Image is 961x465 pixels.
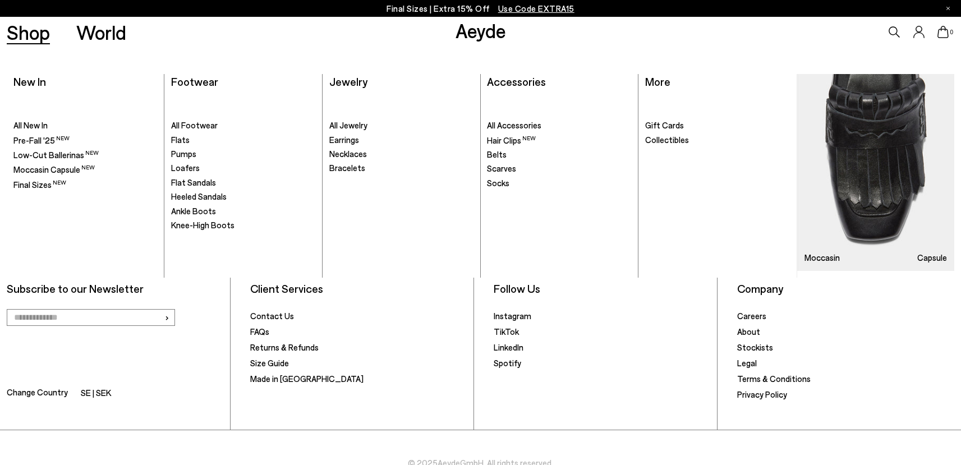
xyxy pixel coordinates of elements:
span: Knee-High Boots [171,220,234,230]
a: Flat Sandals [171,177,315,188]
p: Subscribe to our Newsletter [7,282,223,296]
span: Heeled Sandals [171,191,227,201]
a: Footwear [171,75,218,88]
a: Loafers [171,163,315,174]
a: Knee-High Boots [171,220,315,231]
a: Flats [171,135,315,146]
a: About [737,326,760,337]
a: Moccasin Capsule [13,164,158,176]
a: Made in [GEOGRAPHIC_DATA] [250,374,364,384]
span: Gift Cards [645,120,684,130]
span: All Footwear [171,120,218,130]
a: Aeyde [456,19,506,42]
span: › [164,309,169,325]
span: Moccasin Capsule [13,164,95,174]
span: All Accessories [487,120,541,130]
a: Belts [487,149,631,160]
a: Heeled Sandals [171,191,315,202]
a: Socks [487,178,631,189]
span: Navigate to /collections/ss25-final-sizes [498,3,574,13]
span: Earrings [329,135,359,145]
a: Pumps [171,149,315,160]
a: Instagram [494,311,531,321]
span: Hair Clips [487,135,536,145]
li: Client Services [250,282,467,296]
span: Collectibles [645,135,689,145]
a: Bracelets [329,163,473,174]
span: Necklaces [329,149,367,159]
a: Stockists [737,342,773,352]
a: Hair Clips [487,135,631,146]
h3: Moccasin [804,254,840,262]
span: Ankle Boots [171,206,216,216]
span: All New In [13,120,48,130]
a: Privacy Policy [737,389,787,399]
span: Flat Sandals [171,177,216,187]
img: Mobile_e6eede4d-78b8-4bd1-ae2a-4197e375e133_900x.jpg [797,74,955,271]
a: Necklaces [329,149,473,160]
a: Legal [737,358,757,368]
a: New In [13,75,46,88]
a: TikTok [494,326,519,337]
a: Terms & Conditions [737,374,811,384]
a: Returns & Refunds [250,342,319,352]
a: Low-Cut Ballerinas [13,149,158,161]
a: LinkedIn [494,342,523,352]
a: Final Sizes [13,179,158,191]
a: Ankle Boots [171,206,315,217]
a: More [645,75,670,88]
a: Collectibles [645,135,790,146]
a: Shop [7,22,50,42]
a: Contact Us [250,311,294,321]
a: Scarves [487,163,631,174]
span: 0 [949,29,954,35]
a: Jewelry [329,75,367,88]
span: Pumps [171,149,196,159]
a: World [76,22,126,42]
li: SE | SEK [81,386,111,402]
a: FAQs [250,326,269,337]
a: All New In [13,120,158,131]
a: All Accessories [487,120,631,131]
span: Change Country [7,385,68,402]
a: Careers [737,311,766,321]
span: Bracelets [329,163,365,173]
span: All Jewelry [329,120,367,130]
span: Pre-Fall '25 [13,135,70,145]
li: Follow Us [494,282,710,296]
span: Socks [487,178,509,188]
span: Loafers [171,163,200,173]
a: Earrings [329,135,473,146]
a: All Jewelry [329,120,473,131]
a: Spotify [494,358,521,368]
span: Belts [487,149,507,159]
h3: Capsule [917,254,947,262]
span: Flats [171,135,190,145]
a: Accessories [487,75,546,88]
span: Low-Cut Ballerinas [13,150,99,160]
span: Final Sizes [13,179,66,190]
a: 0 [937,26,949,38]
span: Scarves [487,163,516,173]
li: Company [737,282,954,296]
a: All Footwear [171,120,315,131]
a: Pre-Fall '25 [13,135,158,146]
p: Final Sizes | Extra 15% Off [387,2,574,16]
a: Moccasin Capsule [797,74,955,271]
a: Gift Cards [645,120,790,131]
a: Size Guide [250,358,289,368]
